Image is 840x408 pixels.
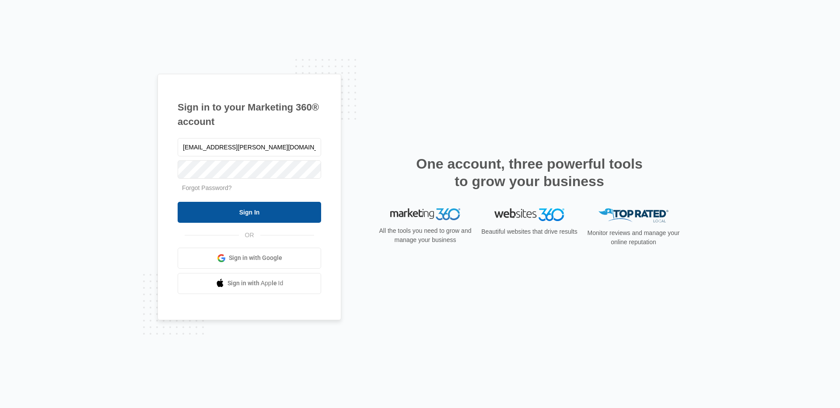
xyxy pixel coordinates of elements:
h2: One account, three powerful tools to grow your business [413,155,645,190]
span: Sign in with Apple Id [227,279,283,288]
span: Sign in with Google [229,253,282,263]
h1: Sign in to your Marketing 360® account [178,100,321,129]
p: Beautiful websites that drive results [480,227,578,236]
p: Monitor reviews and manage your online reputation [584,228,682,247]
a: Sign in with Apple Id [178,273,321,294]
img: Websites 360 [494,208,564,221]
img: Marketing 360 [390,208,460,221]
a: Forgot Password? [182,184,232,191]
img: Top Rated Local [598,208,668,223]
a: Sign in with Google [178,248,321,269]
input: Email [178,138,321,156]
p: All the tools you need to grow and manage your business [376,226,474,245]
span: OR [239,231,260,240]
input: Sign In [178,202,321,223]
